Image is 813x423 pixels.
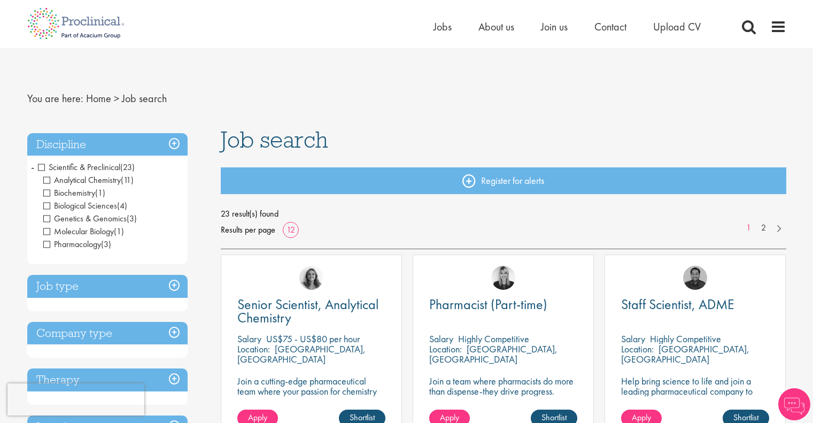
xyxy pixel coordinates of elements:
[114,91,119,105] span: >
[248,412,267,423] span: Apply
[27,368,188,391] h3: Therapy
[621,333,645,345] span: Salary
[621,298,769,311] a: Staff Scientist, ADME
[221,206,786,222] span: 23 result(s) found
[121,174,134,186] span: (11)
[27,322,188,345] h3: Company type
[237,333,261,345] span: Salary
[237,343,270,355] span: Location:
[756,222,771,234] a: 2
[43,239,101,250] span: Pharmacology
[621,343,654,355] span: Location:
[741,222,756,234] a: 1
[429,343,462,355] span: Location:
[237,298,385,325] a: Senior Scientist, Analytical Chemistry
[283,224,299,235] a: 12
[43,239,111,250] span: Pharmacology
[38,161,135,173] span: Scientific & Preclinical
[43,187,105,198] span: Biochemistry
[43,213,137,224] span: Genetics & Genomics
[31,159,34,175] span: -
[650,333,721,345] p: Highly Competitive
[458,333,529,345] p: Highly Competitive
[27,91,83,105] span: You are here:
[429,376,577,396] p: Join a team where pharmacists do more than dispense-they drive progress.
[621,295,734,313] span: Staff Scientist, ADME
[491,266,515,290] img: Janelle Jones
[27,275,188,298] h3: Job type
[43,226,114,237] span: Molecular Biology
[43,200,117,211] span: Biological Sciences
[429,343,558,365] p: [GEOGRAPHIC_DATA], [GEOGRAPHIC_DATA]
[237,343,366,365] p: [GEOGRAPHIC_DATA], [GEOGRAPHIC_DATA]
[221,125,328,154] span: Job search
[429,333,453,345] span: Salary
[478,20,514,34] a: About us
[778,388,810,420] img: Chatbot
[43,174,134,186] span: Analytical Chemistry
[27,133,188,156] h3: Discipline
[433,20,452,34] a: Jobs
[237,376,385,417] p: Join a cutting-edge pharmaceutical team where your passion for chemistry will help shape the futu...
[38,161,120,173] span: Scientific & Preclinical
[299,266,323,290] img: Jackie Cerchio
[221,222,275,238] span: Results per page
[683,266,707,290] img: Mike Raletz
[429,295,547,313] span: Pharmacist (Part-time)
[114,226,124,237] span: (1)
[86,91,111,105] a: breadcrumb link
[266,333,360,345] p: US$75 - US$80 per hour
[440,412,459,423] span: Apply
[122,91,167,105] span: Job search
[429,298,577,311] a: Pharmacist (Part-time)
[43,200,127,211] span: Biological Sciences
[621,343,749,365] p: [GEOGRAPHIC_DATA], [GEOGRAPHIC_DATA]
[43,226,124,237] span: Molecular Biology
[43,187,95,198] span: Biochemistry
[117,200,127,211] span: (4)
[541,20,568,34] a: Join us
[237,295,378,327] span: Senior Scientist, Analytical Chemistry
[120,161,135,173] span: (23)
[594,20,626,34] a: Contact
[43,213,127,224] span: Genetics & Genomics
[95,187,105,198] span: (1)
[7,383,144,416] iframe: reCAPTCHA
[101,239,111,250] span: (3)
[632,412,651,423] span: Apply
[653,20,701,34] a: Upload CV
[127,213,137,224] span: (3)
[43,174,121,186] span: Analytical Chemistry
[221,167,786,194] a: Register for alerts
